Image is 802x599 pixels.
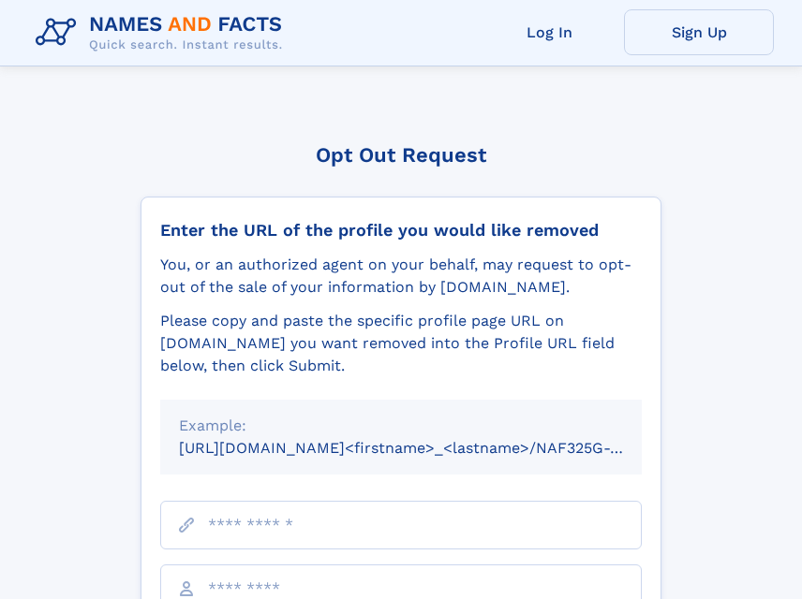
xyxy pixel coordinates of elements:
div: Please copy and paste the specific profile page URL on [DOMAIN_NAME] you want removed into the Pr... [160,310,642,377]
div: Example: [179,415,623,437]
small: [URL][DOMAIN_NAME]<firstname>_<lastname>/NAF325G-xxxxxxxx [179,439,677,457]
div: Opt Out Request [141,143,661,167]
a: Sign Up [624,9,774,55]
img: Logo Names and Facts [28,7,298,58]
div: You, or an authorized agent on your behalf, may request to opt-out of the sale of your informatio... [160,254,642,299]
div: Enter the URL of the profile you would like removed [160,220,642,241]
a: Log In [474,9,624,55]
